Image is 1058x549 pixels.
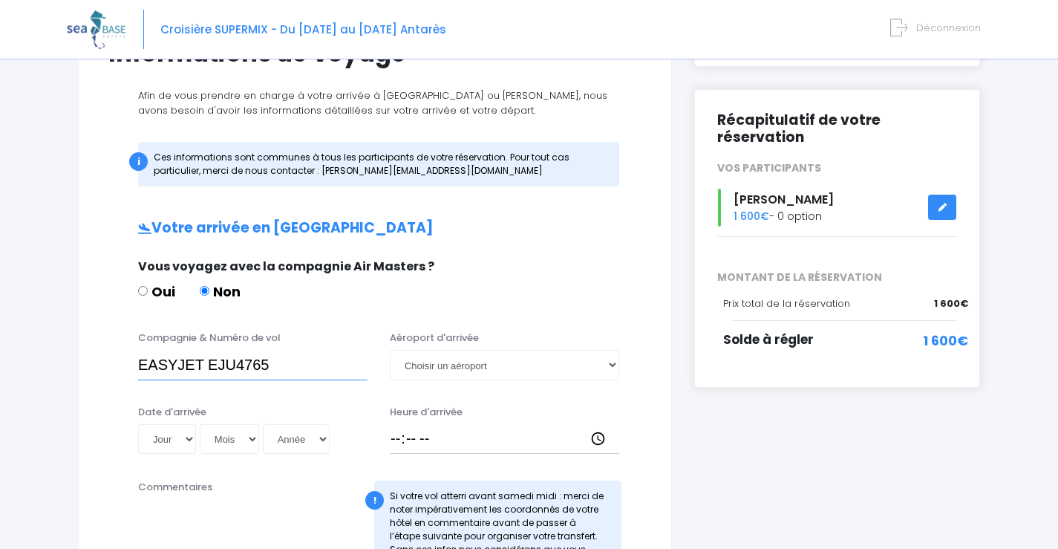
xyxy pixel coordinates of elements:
[365,491,384,510] div: !
[390,331,479,345] label: Aéroport d'arrivée
[108,220,641,237] h2: Votre arrivée en [GEOGRAPHIC_DATA]
[200,282,241,302] label: Non
[138,480,212,495] label: Commentaires
[717,112,957,146] h2: Récapitulatif de votre réservation
[390,405,463,420] label: Heure d'arrivée
[723,331,814,348] span: Solde à régler
[706,189,968,227] div: - 0 option
[916,21,981,35] span: Déconnexion
[934,296,968,311] span: 1 600€
[138,286,148,296] input: Oui
[129,152,148,171] div: i
[734,191,834,208] span: [PERSON_NAME]
[723,296,850,311] span: Prix total de la réservation
[138,142,619,186] div: Ces informations sont communes à tous les participants de votre réservation. Pour tout cas partic...
[138,405,206,420] label: Date d'arrivée
[138,331,281,345] label: Compagnie & Numéro de vol
[734,209,769,224] span: 1 600€
[138,282,175,302] label: Oui
[108,88,641,117] p: Afin de vous prendre en charge à votre arrivée à [GEOGRAPHIC_DATA] ou [PERSON_NAME], nous avons b...
[706,270,968,285] span: MONTANT DE LA RÉSERVATION
[923,331,968,351] span: 1 600€
[160,22,446,37] span: Croisière SUPERMIX - Du [DATE] au [DATE] Antarès
[200,286,209,296] input: Non
[138,258,434,275] span: Vous voyagez avec la compagnie Air Masters ?
[706,160,968,176] div: VOS PARTICIPANTS
[108,39,641,68] h1: Informations de voyage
